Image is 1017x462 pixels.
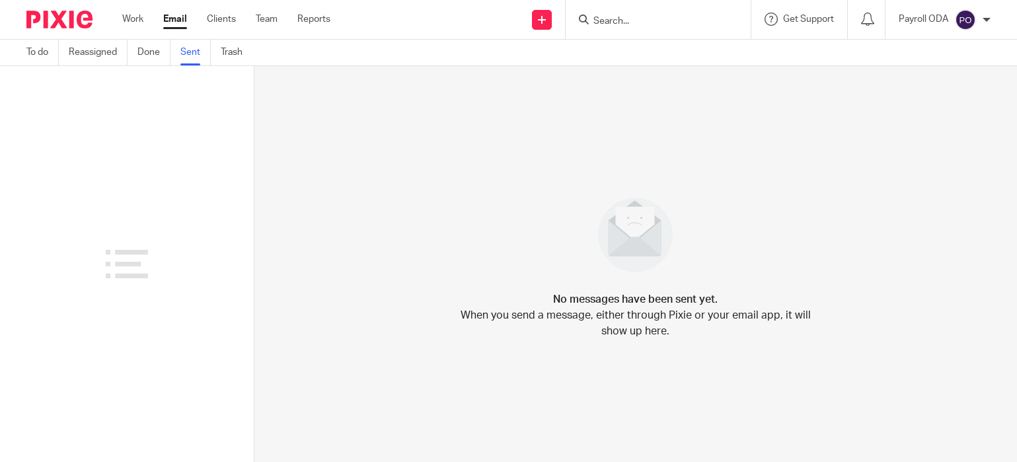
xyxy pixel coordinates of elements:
[955,9,976,30] img: svg%3E
[256,13,278,26] a: Team
[26,40,59,65] a: To do
[589,189,681,281] img: image
[122,13,143,26] a: Work
[899,13,948,26] p: Payroll ODA
[592,16,711,28] input: Search
[783,15,834,24] span: Get Support
[461,307,811,339] p: When you send a message, either through Pixie or your email app, it will show up here.
[163,13,187,26] a: Email
[180,40,211,65] a: Sent
[221,40,252,65] a: Trash
[207,13,236,26] a: Clients
[553,291,718,307] h4: No messages have been sent yet.
[69,40,128,65] a: Reassigned
[26,11,93,28] img: Pixie
[137,40,170,65] a: Done
[297,13,330,26] a: Reports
